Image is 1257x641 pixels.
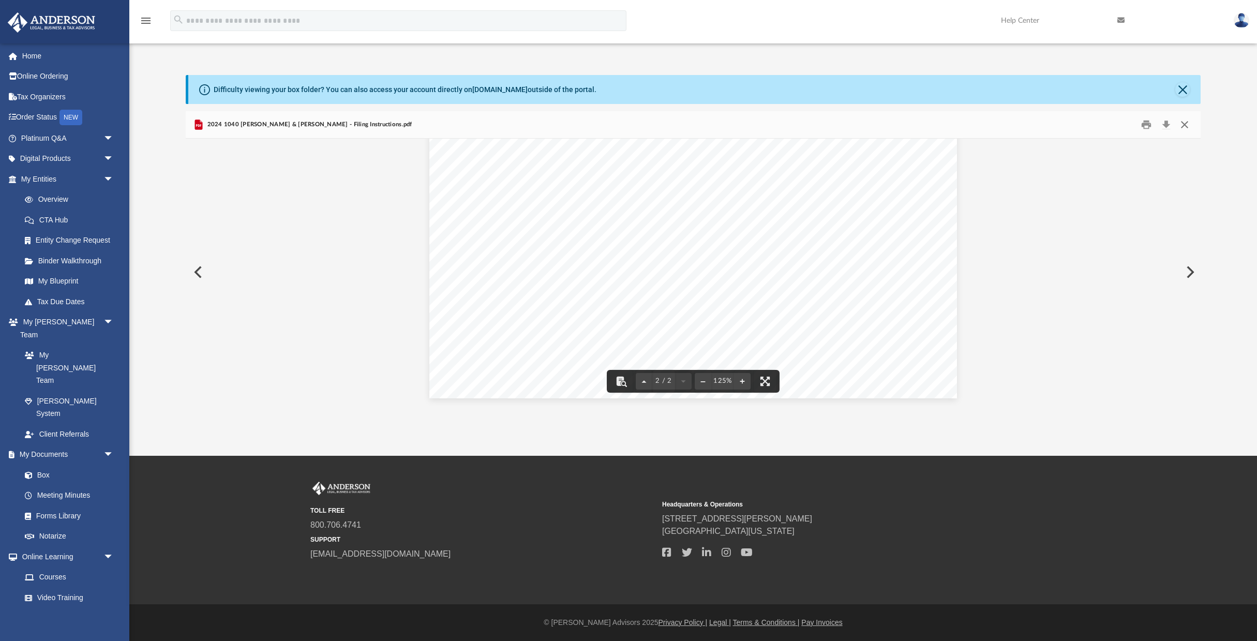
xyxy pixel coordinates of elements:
[14,345,119,391] a: My [PERSON_NAME] Team
[103,546,124,568] span: arrow_drop_down
[1175,82,1190,97] button: Close
[310,520,361,529] a: 800.706.4741
[103,128,124,149] span: arrow_drop_down
[7,66,129,87] a: Online Ordering
[801,618,842,627] a: Pay Invoices
[7,444,124,465] a: My Documentsarrow_drop_down
[14,291,129,312] a: Tax Due Dates
[662,527,795,535] a: [GEOGRAPHIC_DATA][US_STATE]
[14,230,129,251] a: Entity Change Request
[14,391,124,424] a: [PERSON_NAME] System
[103,444,124,466] span: arrow_drop_down
[1157,117,1175,133] button: Download
[1178,258,1201,287] button: Next File
[14,567,124,588] a: Courses
[7,86,129,107] a: Tax Organizers
[14,465,119,485] a: Box
[129,617,1257,628] div: © [PERSON_NAME] Advisors 2025
[652,378,675,384] span: 2 / 2
[662,514,812,523] a: [STREET_ADDRESS][PERSON_NAME]
[14,424,124,444] a: Client Referrals
[734,370,751,393] button: Zoom in
[1136,117,1157,133] button: Print
[1175,117,1194,133] button: Close
[14,526,124,547] a: Notarize
[7,546,124,567] a: Online Learningarrow_drop_down
[695,370,711,393] button: Zoom out
[310,549,451,558] a: [EMAIL_ADDRESS][DOMAIN_NAME]
[7,169,129,189] a: My Entitiesarrow_drop_down
[186,111,1201,406] div: Preview
[1234,13,1249,28] img: User Pic
[472,85,528,94] a: [DOMAIN_NAME]
[310,535,655,544] small: SUPPORT
[214,84,596,95] div: Difficulty viewing your box folder? You can also access your account directly on outside of the p...
[14,485,124,506] a: Meeting Minutes
[14,271,124,292] a: My Blueprint
[14,505,119,526] a: Forms Library
[186,258,208,287] button: Previous File
[14,250,129,271] a: Binder Walkthrough
[140,20,152,27] a: menu
[14,210,129,230] a: CTA Hub
[7,46,129,66] a: Home
[103,169,124,190] span: arrow_drop_down
[173,14,184,25] i: search
[709,618,731,627] a: Legal |
[186,139,1201,406] div: Document Viewer
[711,378,734,384] div: Current zoom level
[662,500,1007,509] small: Headquarters & Operations
[310,482,372,495] img: Anderson Advisors Platinum Portal
[652,370,675,393] button: 2 / 2
[659,618,708,627] a: Privacy Policy |
[7,107,129,128] a: Order StatusNEW
[5,12,98,33] img: Anderson Advisors Platinum Portal
[103,312,124,333] span: arrow_drop_down
[14,587,119,608] a: Video Training
[205,120,412,129] span: 2024 1040 [PERSON_NAME] & [PERSON_NAME] - Filing Instructions.pdf
[140,14,152,27] i: menu
[103,148,124,170] span: arrow_drop_down
[186,139,1201,406] div: File preview
[610,370,633,393] button: Toggle findbar
[754,370,776,393] button: Enter fullscreen
[636,370,652,393] button: Previous page
[7,148,129,169] a: Digital Productsarrow_drop_down
[59,110,82,125] div: NEW
[7,312,124,345] a: My [PERSON_NAME] Teamarrow_drop_down
[733,618,800,627] a: Terms & Conditions |
[14,189,129,210] a: Overview
[310,506,655,515] small: TOLL FREE
[7,128,129,148] a: Platinum Q&Aarrow_drop_down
